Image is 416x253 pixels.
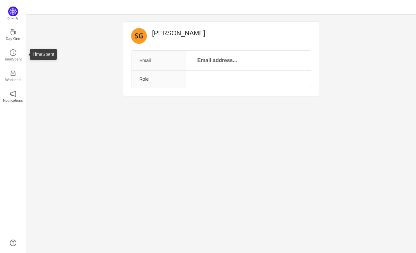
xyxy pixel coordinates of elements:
p: Day One [6,36,20,42]
i: icon: coffee [10,29,16,35]
i: icon: notification [10,91,16,97]
th: Email [131,51,185,71]
p: Workload [5,77,21,83]
a: icon: question-circle [10,240,16,246]
i: icon: inbox [10,70,16,76]
th: Role [131,71,185,88]
h2: [PERSON_NAME] [152,28,311,38]
a: icon: notificationNotifications [10,93,16,99]
p: Quantify [8,16,19,21]
p: Notifications [3,97,23,103]
i: icon: clock-circle [10,49,16,56]
img: SG [131,28,147,44]
a: icon: clock-circleTimeSpent [10,51,16,58]
img: Quantify [8,7,18,16]
p: TimeSpent [4,56,22,62]
a: icon: coffeeDay One [10,31,16,37]
p: Email address... [193,56,241,65]
a: icon: inboxWorkload [10,72,16,78]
